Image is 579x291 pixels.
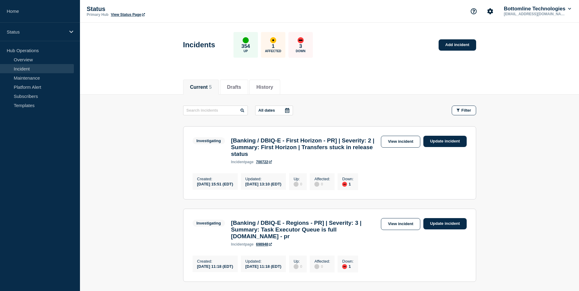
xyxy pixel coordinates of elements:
[183,41,215,49] h1: Incidents
[231,242,245,246] span: incident
[484,5,497,18] button: Account settings
[7,29,65,34] p: Status
[255,106,293,115] button: All dates
[197,264,233,269] div: [DATE] 11:18 (EDT)
[245,177,281,181] p: Updated :
[87,13,108,17] p: Primary Hub
[256,160,272,164] a: 700722
[231,242,254,246] p: page
[452,106,476,115] button: Filter
[314,182,319,187] div: disabled
[381,218,420,230] a: View incident
[197,181,233,186] div: [DATE] 15:51 (EDT)
[87,5,209,13] p: Status
[259,108,275,113] p: All dates
[342,177,353,181] p: Down :
[193,220,225,227] span: Investigating
[299,43,302,49] p: 3
[256,84,273,90] button: History
[381,136,420,148] a: View incident
[231,220,378,240] h3: [Banking / DBIQ-E - Regions - PR] | Severity: 3 | Summary: Task Executor Queue is full [DOMAIN_NA...
[342,259,353,264] p: Down :
[227,84,241,90] button: Drafts
[245,181,281,186] div: [DATE] 13:10 (EDT)
[245,259,281,264] p: Updated :
[243,37,249,43] div: up
[294,259,302,264] p: Up :
[241,43,250,49] p: 354
[193,137,225,144] span: Investigating
[423,218,467,229] a: Update incident
[439,39,476,51] a: Add incident
[314,259,330,264] p: Affected :
[342,181,353,187] div: 1
[244,49,248,53] p: Up
[503,6,572,12] button: Bottomline Technologies
[245,264,281,269] div: [DATE] 11:18 (EDT)
[467,5,480,18] button: Support
[197,177,233,181] p: Created :
[296,49,306,53] p: Down
[190,84,212,90] button: Current 5
[461,108,471,113] span: Filter
[209,84,212,90] span: 5
[294,182,299,187] div: disabled
[314,264,319,269] div: disabled
[270,37,276,43] div: affected
[294,264,299,269] div: disabled
[423,136,467,147] a: Update incident
[298,37,304,43] div: down
[342,264,353,269] div: 1
[503,12,566,16] p: [EMAIL_ADDRESS][DOMAIN_NAME]
[294,181,302,187] div: 0
[314,177,330,181] p: Affected :
[272,43,274,49] p: 1
[231,137,378,157] h3: [Banking / DBIQ-E - First Horizon - PR] | Severity: 2 | Summary: First Horizon | Transfers stuck ...
[231,160,254,164] p: page
[314,181,330,187] div: 0
[342,264,347,269] div: down
[111,13,145,17] a: View Status Page
[256,242,272,246] a: 698948
[314,264,330,269] div: 0
[294,264,302,269] div: 0
[183,106,248,115] input: Search incidents
[231,160,245,164] span: incident
[342,182,347,187] div: down
[294,177,302,181] p: Up :
[265,49,281,53] p: Affected
[197,259,233,264] p: Created :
